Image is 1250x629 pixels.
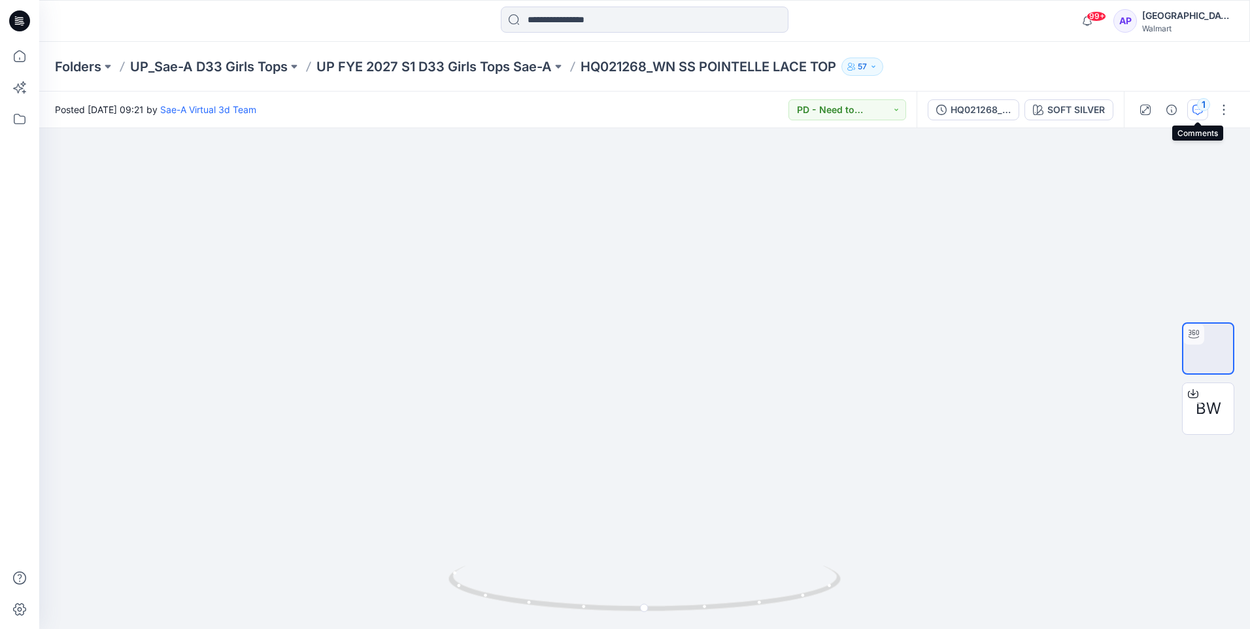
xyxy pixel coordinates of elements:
[1196,397,1221,420] span: BW
[55,103,256,116] span: Posted [DATE] 09:21 by
[1142,24,1234,33] div: Walmart
[1197,98,1210,111] div: 1
[1047,103,1105,117] div: SOFT SILVER
[1161,99,1182,120] button: Details
[55,58,101,76] a: Folders
[1142,8,1234,24] div: [GEOGRAPHIC_DATA]
[1187,99,1208,120] button: 1
[1087,11,1106,22] span: 99+
[160,104,256,115] a: Sae-A Virtual 3d Team
[1024,99,1113,120] button: SOFT SILVER
[928,99,1019,120] button: HQ021268_SIZE-SET_PLUS
[951,103,1011,117] div: HQ021268_SIZE-SET_PLUS
[858,59,867,74] p: 57
[130,58,288,76] a: UP_Sae-A D33 Girls Tops
[316,58,552,76] a: UP FYE 2027 S1 D33 Girls Tops Sae-A
[841,58,883,76] button: 57
[581,58,836,76] p: HQ021268_WN SS POINTELLE LACE TOP
[1113,9,1137,33] div: AP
